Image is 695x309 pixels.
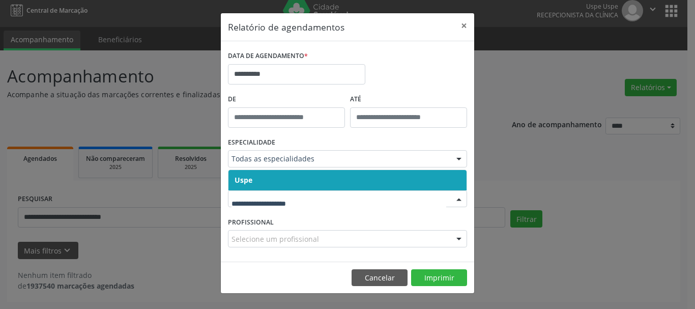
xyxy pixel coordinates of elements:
h5: Relatório de agendamentos [228,20,344,34]
span: Uspe [235,175,252,185]
button: Cancelar [352,269,408,287]
span: Selecione um profissional [231,234,319,244]
label: ESPECIALIDADE [228,135,275,151]
span: Todas as especialidades [231,154,446,164]
label: ATÉ [350,92,467,107]
label: PROFISSIONAL [228,214,274,230]
button: Close [454,13,474,38]
label: DATA DE AGENDAMENTO [228,48,308,64]
button: Imprimir [411,269,467,287]
label: De [228,92,345,107]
